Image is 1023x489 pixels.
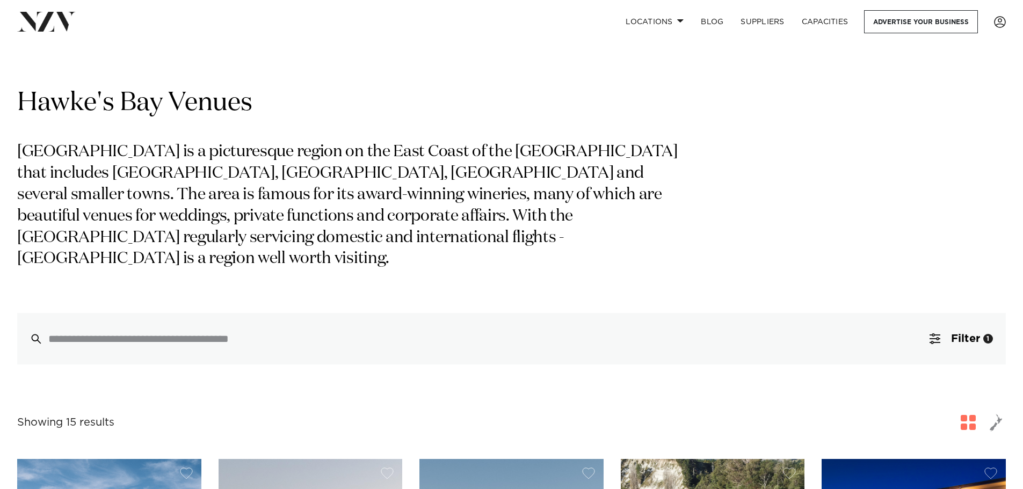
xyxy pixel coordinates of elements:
a: Locations [617,10,692,33]
div: Showing 15 results [17,414,114,431]
button: Filter1 [917,313,1006,364]
a: Capacities [793,10,857,33]
img: nzv-logo.png [17,12,76,31]
a: SUPPLIERS [732,10,793,33]
h1: Hawke's Bay Venues [17,86,1006,120]
a: Advertise your business [864,10,978,33]
div: 1 [983,334,993,344]
span: Filter [951,333,980,344]
p: [GEOGRAPHIC_DATA] is a picturesque region on the East Coast of the [GEOGRAPHIC_DATA] that include... [17,142,681,270]
a: BLOG [692,10,732,33]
